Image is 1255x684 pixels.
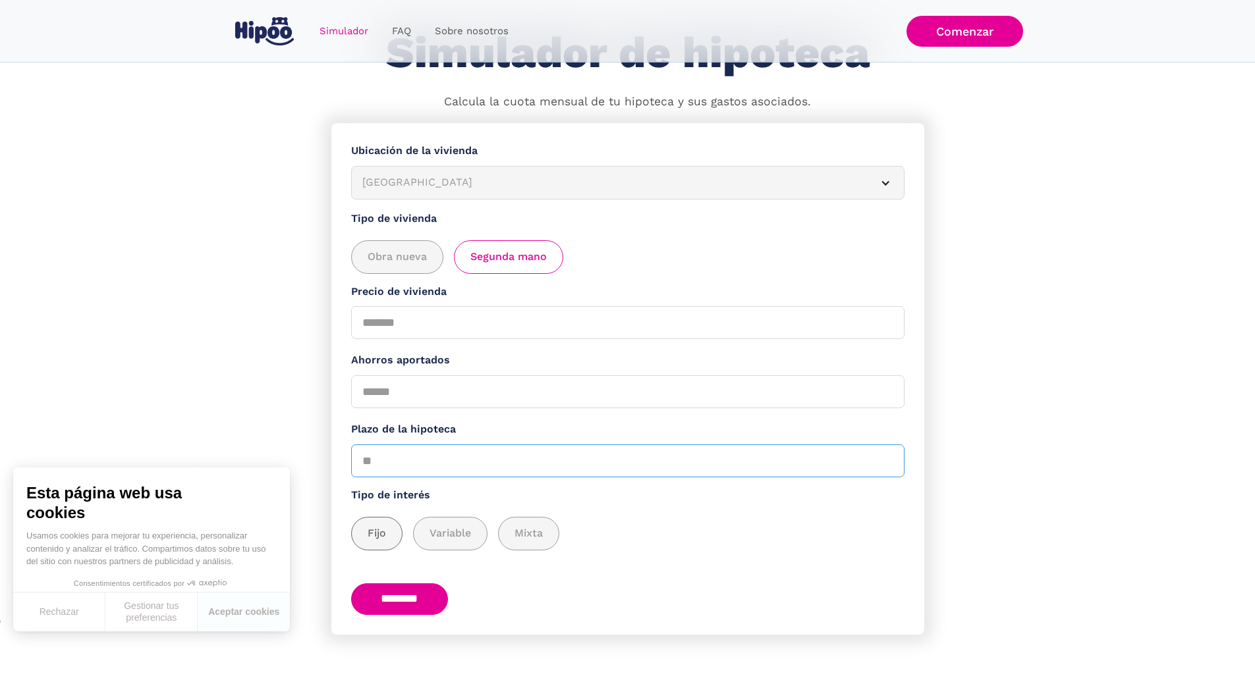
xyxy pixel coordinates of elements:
a: home [233,12,297,51]
label: Precio de vivienda [351,284,905,300]
article: [GEOGRAPHIC_DATA] [351,166,905,199]
div: add_description_here [351,517,905,550]
label: Tipo de vivienda [351,211,905,227]
div: add_description_here [351,240,905,274]
span: Segunda mano [470,249,547,265]
h1: Simulador de hipoteca [386,29,870,77]
a: Sobre nosotros [423,18,520,44]
span: Variable [430,525,471,542]
span: Mixta [515,525,543,542]
label: Ubicación de la vivienda [351,143,905,159]
form: Simulador Form [331,123,924,635]
div: [GEOGRAPHIC_DATA] [362,174,862,191]
span: Obra nueva [368,249,427,265]
label: Tipo de interés [351,487,905,504]
a: Comenzar [906,16,1023,47]
label: Plazo de la hipoteca [351,421,905,438]
p: Calcula la cuota mensual de tu hipoteca y sus gastos asociados. [444,93,811,111]
a: Simulador [308,18,380,44]
label: Ahorros aportados [351,352,905,369]
span: Fijo [368,525,386,542]
a: FAQ [380,18,423,44]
